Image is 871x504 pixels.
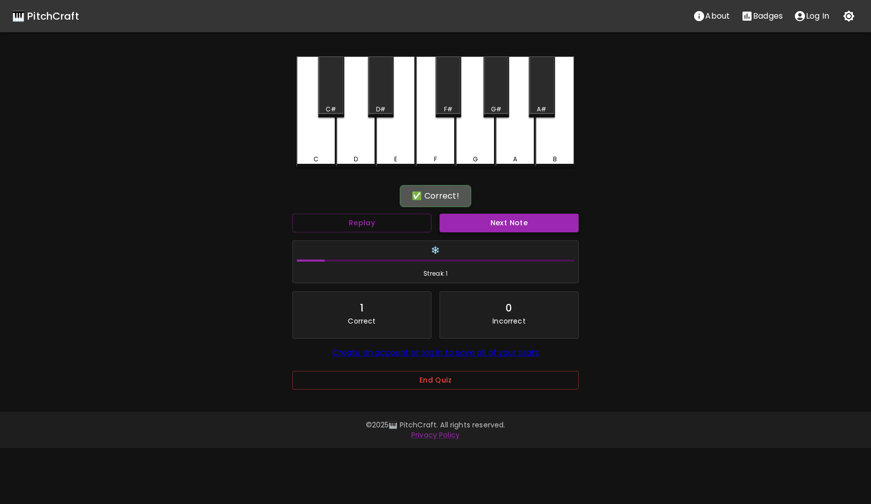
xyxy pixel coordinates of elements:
div: G# [491,105,502,114]
div: A [513,155,517,164]
p: © 2025 🎹 PitchCraft. All rights reserved. [145,420,726,430]
div: D# [376,105,386,114]
div: E [394,155,397,164]
div: B [553,155,557,164]
div: C [314,155,319,164]
button: Stats [735,6,788,26]
div: 0 [506,300,512,316]
button: Next Note [440,214,579,232]
button: account of current user [788,6,835,26]
div: F# [444,105,453,114]
p: Log In [806,10,829,22]
p: Correct [348,316,376,326]
p: About [705,10,730,22]
span: Streak: 1 [297,269,574,279]
div: 1 [360,300,363,316]
div: C# [326,105,336,114]
a: Create an account or log in to save all of your stats [332,347,539,358]
div: A# [537,105,546,114]
a: 🎹 PitchCraft [12,8,79,24]
div: ✅ Correct! [405,190,466,202]
div: D [354,155,358,164]
button: Replay [292,214,431,232]
div: G [473,155,478,164]
p: Incorrect [492,316,525,326]
button: End Quiz [292,371,579,390]
button: About [688,6,735,26]
a: Privacy Policy [411,430,460,440]
div: F [434,155,437,164]
p: Badges [753,10,783,22]
h6: ❄️ [297,245,574,256]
